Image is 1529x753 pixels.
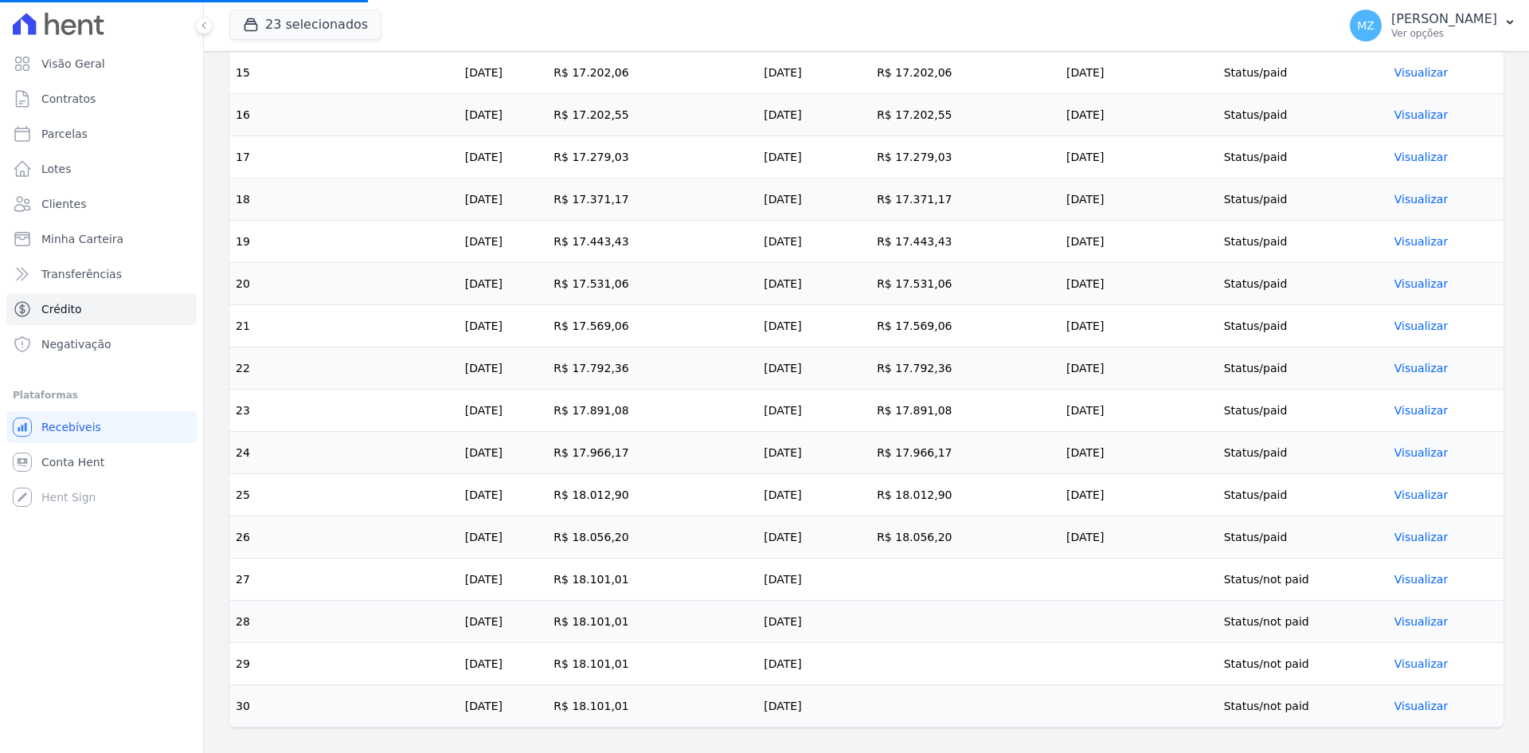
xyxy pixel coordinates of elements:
[1218,432,1388,474] td: Status/paid
[459,643,548,685] td: [DATE]
[870,52,1060,94] td: R$ 17.202,06
[13,386,190,405] div: Plataformas
[757,178,870,221] td: [DATE]
[870,136,1060,178] td: R$ 17.279,03
[229,10,381,40] button: 23 selecionados
[459,347,548,390] td: [DATE]
[1394,615,1448,628] a: Visualizar
[229,685,459,728] td: 30
[547,136,757,178] td: R$ 17.279,03
[229,305,459,347] td: 21
[1394,151,1448,163] a: Visualizar
[1394,108,1448,121] a: Visualizar
[870,221,1060,263] td: R$ 17.443,43
[1060,432,1218,474] td: [DATE]
[547,305,757,347] td: R$ 17.569,06
[1060,221,1218,263] td: [DATE]
[6,223,197,255] a: Minha Carteira
[1060,305,1218,347] td: [DATE]
[1394,657,1448,670] a: Visualizar
[41,56,105,72] span: Visão Geral
[1218,263,1388,305] td: Status/paid
[459,94,548,136] td: [DATE]
[547,178,757,221] td: R$ 17.371,17
[1394,235,1448,248] a: Visualizar
[870,94,1060,136] td: R$ 17.202,55
[6,48,197,80] a: Visão Geral
[459,685,548,728] td: [DATE]
[459,136,548,178] td: [DATE]
[1394,277,1448,290] a: Visualizar
[459,305,548,347] td: [DATE]
[6,411,197,443] a: Recebíveis
[870,516,1060,559] td: R$ 18.056,20
[547,221,757,263] td: R$ 17.443,43
[41,336,111,352] span: Negativação
[1060,178,1218,221] td: [DATE]
[1394,531,1448,543] a: Visualizar
[6,118,197,150] a: Parcelas
[459,221,548,263] td: [DATE]
[757,347,870,390] td: [DATE]
[41,454,104,470] span: Conta Hent
[41,161,72,177] span: Lotes
[547,685,757,728] td: R$ 18.101,01
[41,91,96,107] span: Contratos
[459,390,548,432] td: [DATE]
[547,559,757,601] td: R$ 18.101,01
[757,390,870,432] td: [DATE]
[870,305,1060,347] td: R$ 17.569,06
[1394,193,1448,206] a: Visualizar
[1394,446,1448,459] a: Visualizar
[6,446,197,478] a: Conta Hent
[1218,685,1388,728] td: Status/not paid
[1218,347,1388,390] td: Status/paid
[1394,362,1448,375] a: Visualizar
[41,196,86,212] span: Clientes
[757,559,870,601] td: [DATE]
[757,432,870,474] td: [DATE]
[1218,643,1388,685] td: Status/not paid
[1391,11,1497,27] p: [PERSON_NAME]
[229,390,459,432] td: 23
[41,231,123,247] span: Minha Carteira
[1394,320,1448,332] a: Visualizar
[1060,347,1218,390] td: [DATE]
[229,263,459,305] td: 20
[1060,516,1218,559] td: [DATE]
[1394,573,1448,586] a: Visualizar
[6,258,197,290] a: Transferências
[870,178,1060,221] td: R$ 17.371,17
[1060,263,1218,305] td: [DATE]
[459,178,548,221] td: [DATE]
[870,432,1060,474] td: R$ 17.966,17
[757,516,870,559] td: [DATE]
[229,516,459,559] td: 26
[41,126,88,142] span: Parcelas
[1337,3,1529,48] button: MZ [PERSON_NAME] Ver opções
[6,328,197,360] a: Negativação
[6,153,197,185] a: Lotes
[1394,700,1448,712] a: Visualizar
[757,685,870,728] td: [DATE]
[1060,94,1218,136] td: [DATE]
[1218,474,1388,516] td: Status/paid
[547,601,757,643] td: R$ 18.101,01
[870,263,1060,305] td: R$ 17.531,06
[459,52,548,94] td: [DATE]
[1218,390,1388,432] td: Status/paid
[547,432,757,474] td: R$ 17.966,17
[229,474,459,516] td: 25
[547,263,757,305] td: R$ 17.531,06
[229,601,459,643] td: 28
[1394,66,1448,79] a: Visualizar
[41,266,122,282] span: Transferências
[547,643,757,685] td: R$ 18.101,01
[229,347,459,390] td: 22
[1218,516,1388,559] td: Status/paid
[229,221,459,263] td: 19
[547,347,757,390] td: R$ 17.792,36
[757,94,870,136] td: [DATE]
[6,188,197,220] a: Clientes
[547,516,757,559] td: R$ 18.056,20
